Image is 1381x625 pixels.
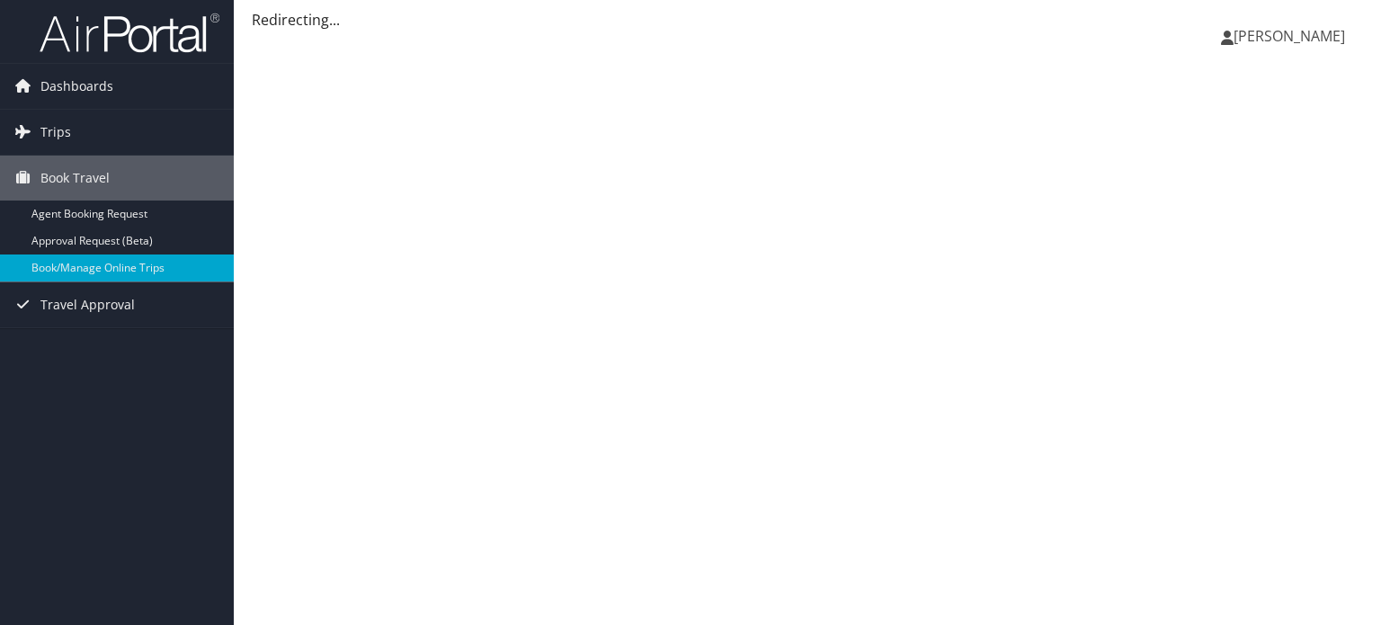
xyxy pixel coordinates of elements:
[40,156,110,201] span: Book Travel
[252,9,1363,31] div: Redirecting...
[1221,9,1363,63] a: [PERSON_NAME]
[1234,26,1345,46] span: [PERSON_NAME]
[40,64,113,109] span: Dashboards
[40,282,135,327] span: Travel Approval
[40,110,71,155] span: Trips
[40,12,219,54] img: airportal-logo.png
